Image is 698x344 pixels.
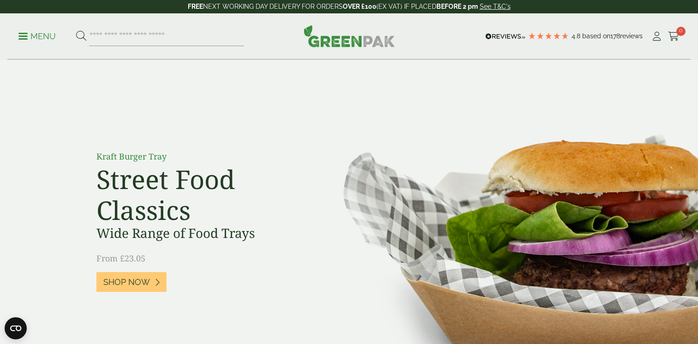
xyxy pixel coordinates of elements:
[5,317,27,339] button: Open CMP widget
[18,31,56,40] a: Menu
[668,30,680,43] a: 0
[668,32,680,41] i: Cart
[96,150,304,163] p: Kraft Burger Tray
[480,3,511,10] a: See T&C's
[436,3,478,10] strong: BEFORE 2 pm
[188,3,203,10] strong: FREE
[96,253,145,264] span: From £23.05
[651,32,662,41] i: My Account
[620,32,643,40] span: reviews
[676,27,686,36] span: 0
[572,32,582,40] span: 4.8
[96,164,304,225] h2: Street Food Classics
[304,25,395,47] img: GreenPak Supplies
[528,32,569,40] div: 4.78 Stars
[582,32,610,40] span: Based on
[485,33,525,40] img: REVIEWS.io
[18,31,56,42] p: Menu
[96,225,304,241] h3: Wide Range of Food Trays
[96,272,167,292] a: Shop Now
[610,32,620,40] span: 178
[343,3,376,10] strong: OVER £100
[103,277,150,287] span: Shop Now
